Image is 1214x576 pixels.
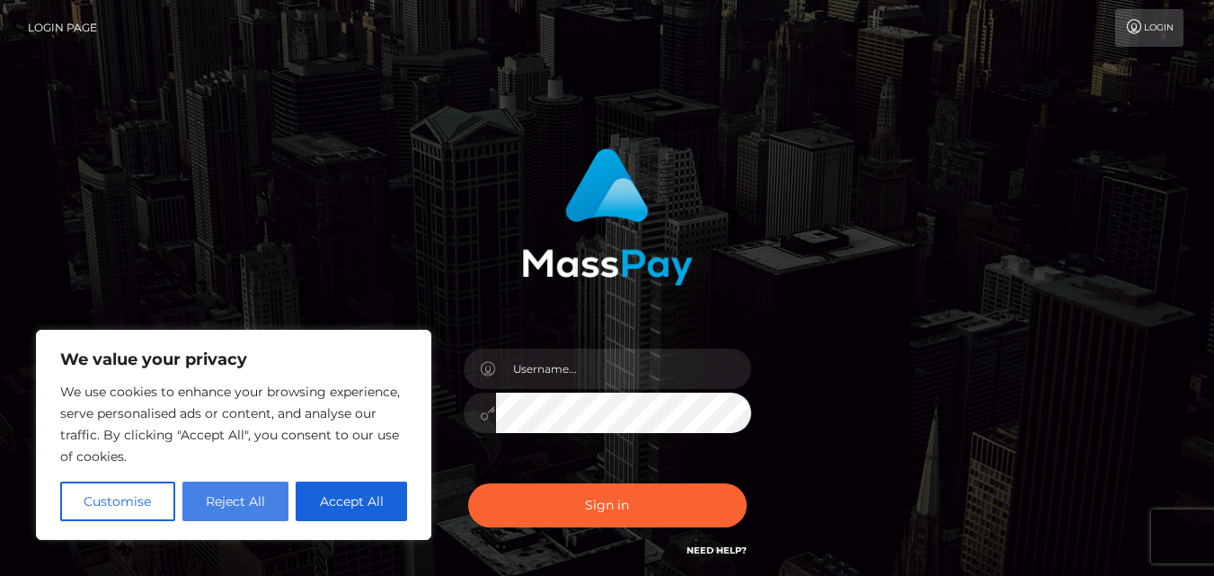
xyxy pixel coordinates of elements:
p: We value your privacy [60,349,407,370]
a: Login [1115,9,1183,47]
button: Reject All [182,482,289,521]
button: Sign in [468,483,747,527]
p: We use cookies to enhance your browsing experience, serve personalised ads or content, and analys... [60,381,407,467]
button: Customise [60,482,175,521]
a: Need Help? [687,545,747,556]
input: Username... [496,349,751,389]
img: MassPay Login [522,148,693,286]
a: Login Page [28,9,97,47]
div: We value your privacy [36,330,431,540]
button: Accept All [296,482,407,521]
